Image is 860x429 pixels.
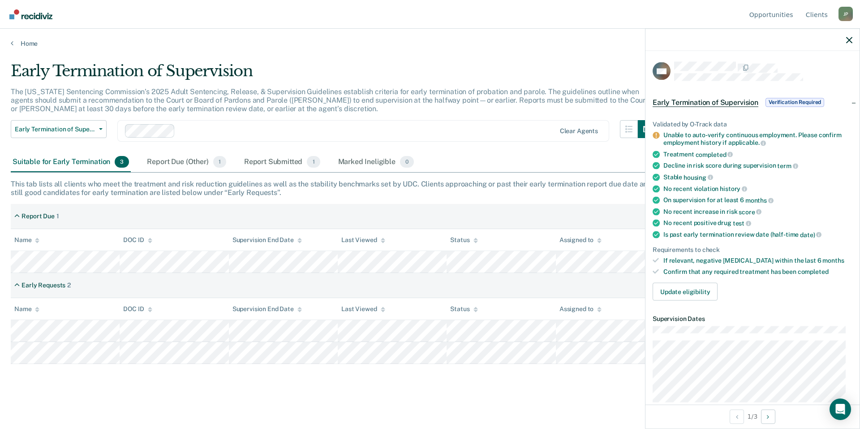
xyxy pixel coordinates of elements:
[11,180,849,197] div: This tab lists all clients who meet the treatment and risk reduction guidelines as well as the st...
[733,220,751,227] span: test
[14,236,39,244] div: Name
[653,120,852,128] div: Validated by O-Track data
[341,305,385,313] div: Last Viewed
[696,151,733,158] span: completed
[838,7,853,21] button: Profile dropdown button
[745,196,774,204] span: months
[232,236,302,244] div: Supervision End Date
[11,152,131,172] div: Suitable for Early Termination
[838,7,853,21] div: J P
[232,305,302,313] div: Supervision End Date
[14,305,39,313] div: Name
[798,268,829,275] span: completed
[559,236,602,244] div: Assigned to
[67,282,71,289] div: 2
[663,131,852,147] div: Unable to auto-verify continuous employment. Please confirm employment history if applicable.
[761,409,775,424] button: Next Opportunity
[242,152,322,172] div: Report Submitted
[56,212,59,220] div: 1
[645,88,860,117] div: Early Termination of SupervisionVerification Required
[653,246,852,253] div: Requirements to check
[663,185,852,193] div: No recent violation
[11,62,656,87] div: Early Termination of Supervision
[663,173,852,181] div: Stable
[115,156,129,168] span: 3
[684,173,713,181] span: housing
[336,152,416,172] div: Marked Ineligible
[213,156,226,168] span: 1
[822,257,844,264] span: months
[15,126,95,133] span: Early Termination of Supervision
[123,236,152,244] div: DOC ID
[653,315,852,322] dt: Supervision Dates
[11,87,648,113] p: The [US_STATE] Sentencing Commission’s 2025 Adult Sentencing, Release, & Supervision Guidelines e...
[9,9,52,19] img: Recidiviz
[123,305,152,313] div: DOC ID
[400,156,414,168] span: 0
[341,236,385,244] div: Last Viewed
[663,208,852,216] div: No recent increase in risk
[21,212,55,220] div: Report Due
[560,127,598,135] div: Clear agents
[307,156,320,168] span: 1
[777,162,798,169] span: term
[21,282,65,289] div: Early Requests
[653,282,718,300] button: Update eligibility
[145,152,228,172] div: Report Due (Other)
[663,257,852,264] div: If relevant, negative [MEDICAL_DATA] within the last 6
[739,208,761,215] span: score
[663,196,852,204] div: On supervision for at least 6
[11,39,849,48] a: Home
[720,185,747,192] span: history
[830,399,851,420] div: Open Intercom Messenger
[653,98,758,107] span: Early Termination of Supervision
[730,409,744,424] button: Previous Opportunity
[663,162,852,170] div: Decline in risk score during supervision
[559,305,602,313] div: Assigned to
[645,404,860,428] div: 1 / 3
[765,98,824,107] span: Verification Required
[450,305,477,313] div: Status
[800,231,821,238] span: date)
[450,236,477,244] div: Status
[663,268,852,276] div: Confirm that any required treatment has been
[663,230,852,238] div: Is past early termination review date (half-time
[663,150,852,158] div: Treatment
[663,219,852,227] div: No recent positive drug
